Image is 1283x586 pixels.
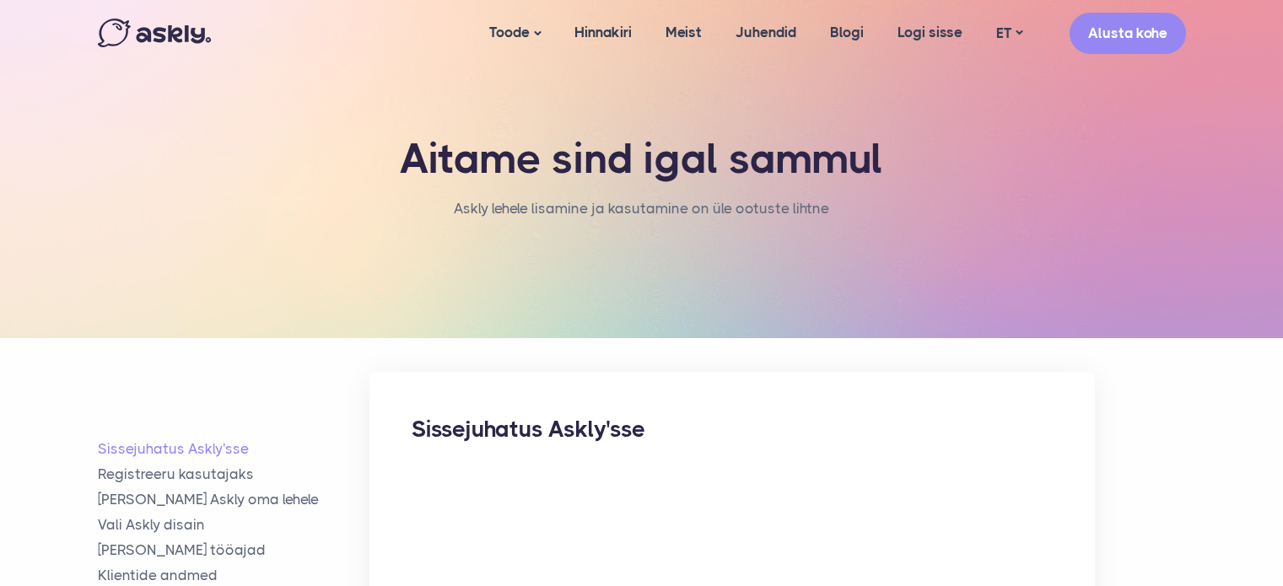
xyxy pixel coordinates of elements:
a: [PERSON_NAME] Askly oma lehele [98,490,370,509]
nav: breadcrumb [454,196,829,238]
a: Klientide andmed [98,566,370,585]
img: Askly [98,19,211,47]
h2: Sissejuhatus Askly'sse [412,414,1053,444]
a: Alusta kohe [1070,13,1186,54]
li: Askly lehele lisamine ja kasutamine on üle ootuste lihtne [454,196,829,221]
a: Registreeru kasutajaks [98,465,370,484]
a: Vali Askly disain [98,515,370,535]
h1: Aitame sind igal sammul [376,135,908,184]
a: Sissejuhatus Askly'sse [98,439,370,459]
a: [PERSON_NAME] tööajad [98,540,370,560]
a: ET [979,21,1039,46]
